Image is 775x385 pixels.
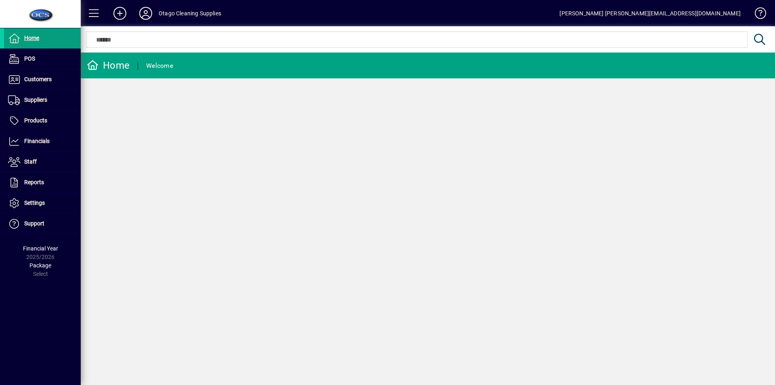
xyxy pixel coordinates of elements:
button: Add [107,6,133,21]
span: Support [24,220,44,227]
span: Package [29,262,51,269]
div: Otago Cleaning Supplies [159,7,221,20]
span: POS [24,55,35,62]
div: Welcome [146,59,173,72]
span: Reports [24,179,44,185]
a: POS [4,49,81,69]
a: Customers [4,69,81,90]
a: Products [4,111,81,131]
a: Reports [4,173,81,193]
div: Home [87,59,130,72]
span: Home [24,35,39,41]
a: Support [4,214,81,234]
a: Settings [4,193,81,213]
a: Staff [4,152,81,172]
button: Profile [133,6,159,21]
span: Financials [24,138,50,144]
span: Customers [24,76,52,82]
a: Financials [4,131,81,151]
a: Suppliers [4,90,81,110]
span: Financial Year [23,245,58,252]
span: Suppliers [24,97,47,103]
a: Knowledge Base [749,2,765,28]
div: [PERSON_NAME] [PERSON_NAME][EMAIL_ADDRESS][DOMAIN_NAME] [559,7,741,20]
span: Products [24,117,47,124]
span: Settings [24,200,45,206]
span: Staff [24,158,37,165]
